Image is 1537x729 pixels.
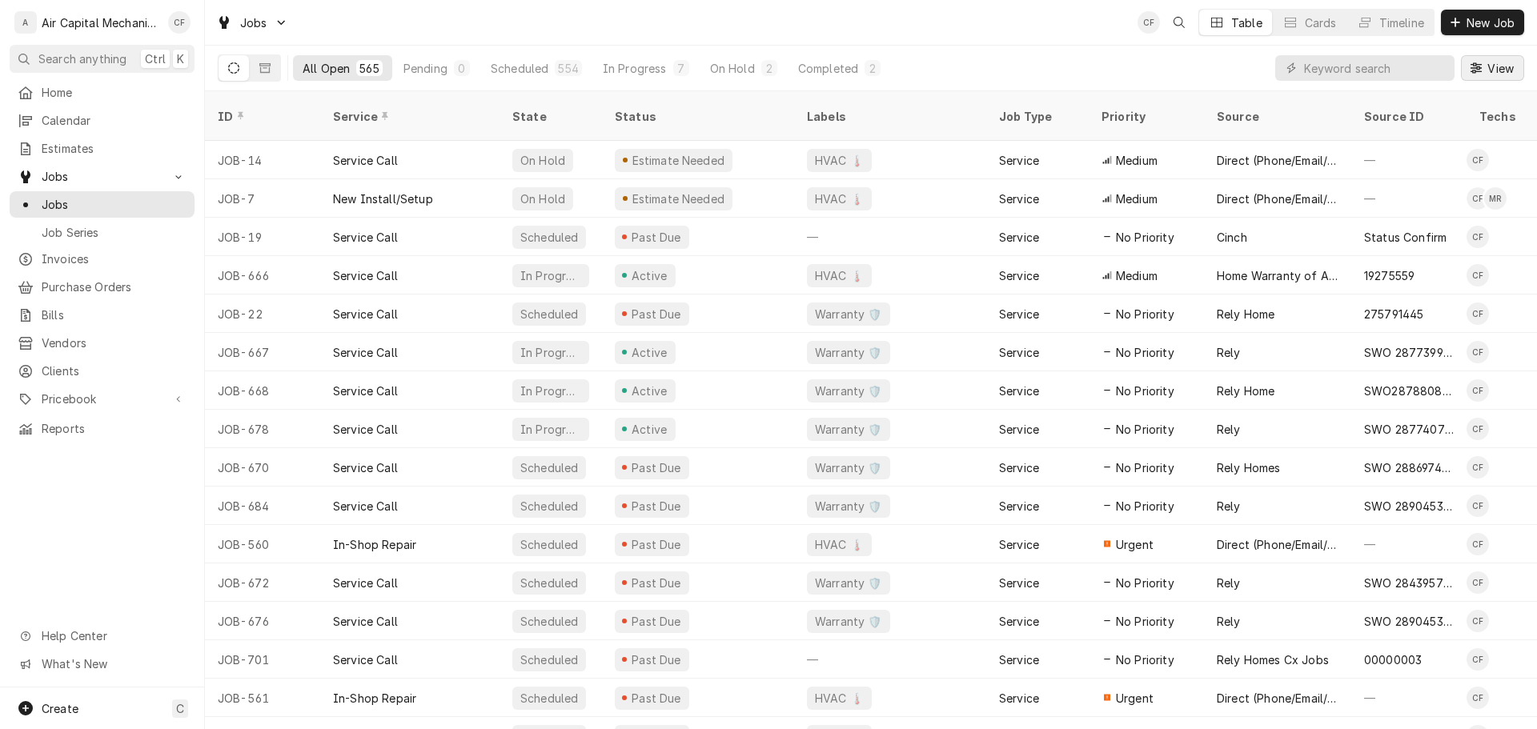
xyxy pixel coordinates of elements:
[519,690,580,707] div: Scheduled
[1217,383,1274,399] div: Rely Home
[42,196,187,213] span: Jobs
[813,613,884,630] div: Warranty 🛡️
[303,60,350,77] div: All Open
[813,306,884,322] div: Warranty 🛡️
[558,60,578,77] div: 554
[42,420,187,437] span: Reports
[603,60,667,77] div: In Progress
[333,306,398,322] div: Service Call
[519,383,583,399] div: In Progress
[1102,108,1188,125] div: Priority
[676,60,686,77] div: 7
[1467,533,1489,555] div: Charles Faure's Avatar
[403,60,447,77] div: Pending
[629,344,669,361] div: Active
[519,651,580,668] div: Scheduled
[1484,187,1507,210] div: Mike Randall's Avatar
[813,536,865,553] div: HVAC 🌡️
[42,84,187,101] span: Home
[999,651,1039,668] div: Service
[10,302,195,328] a: Bills
[1364,383,1454,399] div: SWO287880847
[813,152,865,169] div: HVAC 🌡️
[1351,679,1467,717] div: —
[1467,418,1489,440] div: Charles Faure's Avatar
[1364,459,1454,476] div: SWO 288697432
[1461,55,1524,81] button: View
[630,651,684,668] div: Past Due
[1379,14,1424,31] div: Timeline
[798,60,858,77] div: Completed
[205,525,320,563] div: JOB-560
[491,60,548,77] div: Scheduled
[1467,610,1489,632] div: Charles Faure's Avatar
[999,421,1039,438] div: Service
[1364,575,1454,591] div: SWO 284395700
[10,191,195,218] a: Jobs
[205,410,320,448] div: JOB-678
[1116,344,1174,361] span: No Priority
[1304,55,1447,81] input: Keyword search
[630,690,684,707] div: Past Due
[764,60,774,77] div: 2
[1166,10,1192,35] button: Open search
[1467,149,1489,171] div: Charles Faure's Avatar
[1467,302,1489,325] div: Charles Faure's Avatar
[807,108,973,125] div: Labels
[10,386,195,412] a: Go to Pricebook
[1467,495,1489,517] div: Charles Faure's Avatar
[1467,687,1489,709] div: CF
[168,11,191,34] div: CF
[10,219,195,246] a: Job Series
[1217,575,1241,591] div: Rely
[1217,421,1241,438] div: Rely
[42,168,163,185] span: Jobs
[630,229,684,246] div: Past Due
[10,623,195,649] a: Go to Help Center
[1484,187,1507,210] div: MR
[519,613,580,630] div: Scheduled
[1467,648,1489,671] div: Charles Faure's Avatar
[999,575,1039,591] div: Service
[205,371,320,410] div: JOB-668
[1116,190,1158,207] span: Medium
[1463,14,1518,31] span: New Job
[519,190,567,207] div: On Hold
[519,459,580,476] div: Scheduled
[205,333,320,371] div: JOB-667
[205,563,320,602] div: JOB-672
[512,108,589,125] div: State
[333,108,484,125] div: Service
[519,229,580,246] div: Scheduled
[629,383,669,399] div: Active
[1467,533,1489,555] div: CF
[519,575,580,591] div: Scheduled
[1467,379,1489,402] div: CF
[999,498,1039,515] div: Service
[1467,456,1489,479] div: Charles Faure's Avatar
[42,334,187,351] span: Vendors
[42,391,163,407] span: Pricebook
[519,306,580,322] div: Scheduled
[1467,456,1489,479] div: CF
[1364,267,1415,284] div: 19275559
[519,421,583,438] div: In Progress
[205,448,320,487] div: JOB-670
[168,11,191,34] div: Charles Faure's Avatar
[630,459,684,476] div: Past Due
[10,163,195,190] a: Go to Jobs
[1467,226,1489,248] div: Charles Faure's Avatar
[42,278,187,295] span: Purchase Orders
[1467,418,1489,440] div: CF
[1217,498,1241,515] div: Rely
[42,702,78,715] span: Create
[1116,306,1174,322] span: No Priority
[1364,498,1454,515] div: SWO 289045399
[1467,264,1489,286] div: Charles Faure's Avatar
[42,306,187,323] span: Bills
[1441,10,1524,35] button: New Job
[999,190,1039,207] div: Service
[42,140,187,157] span: Estimates
[1217,613,1241,630] div: Rely
[999,152,1039,169] div: Service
